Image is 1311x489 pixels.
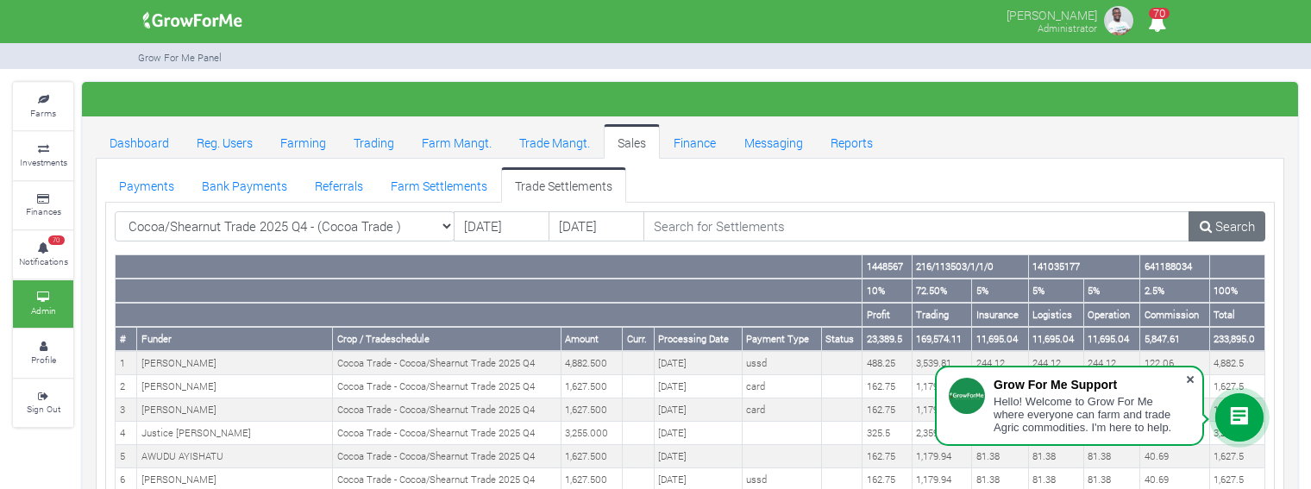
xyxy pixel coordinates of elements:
a: Trade Mangt. [505,124,604,159]
th: 169,574.11 [912,327,972,351]
td: Justice [PERSON_NAME] [137,422,333,445]
a: Finance [660,124,730,159]
input: DD/MM/YYYY [454,211,549,242]
td: [DATE] [654,375,742,398]
td: 2,359.88 [912,422,972,445]
td: [DATE] [654,445,742,468]
td: 3,255.000 [561,422,623,445]
td: 162.75 [862,398,913,422]
td: 1,627.5 [1209,398,1264,422]
a: Trading [340,124,408,159]
td: 1,627.5 [1209,445,1264,468]
img: growforme image [1101,3,1136,38]
a: Investments [13,132,73,179]
td: 122.06 [1140,351,1210,374]
td: 4,882.5 [1209,351,1264,374]
td: [DATE] [654,398,742,422]
small: Notifications [19,255,68,267]
th: 23,389.5 [862,327,913,351]
td: card [742,398,821,422]
td: 325.5 [862,422,913,445]
td: 1,627.500 [561,375,623,398]
td: 488.25 [862,351,913,374]
td: 1,179.94 [912,375,972,398]
th: 233,895.0 [1209,327,1264,351]
small: Sign Out [27,403,60,415]
td: Cocoa Trade - Cocoa/Shearnut Trade 2025 Q4 [333,445,561,468]
td: 3 [116,398,137,422]
th: 11,695.04 [1083,327,1139,351]
th: 10% [862,279,913,303]
a: Admin [13,280,73,328]
th: Operation [1083,303,1139,327]
a: Bank Payments [188,167,301,202]
td: Cocoa Trade - Cocoa/Shearnut Trade 2025 Q4 [333,422,561,445]
small: Grow For Me Panel [138,51,222,64]
small: Farms [30,107,56,119]
a: Sales [604,124,660,159]
th: 216/113503/1/1/0 [912,255,1028,279]
th: Logistics [1028,303,1083,327]
th: 100% [1209,279,1264,303]
a: 70 Notifications [13,231,73,279]
td: 1,179.94 [912,398,972,422]
a: Farming [267,124,340,159]
a: Farms [13,83,73,130]
td: 4,882.500 [561,351,623,374]
th: Profit [862,303,913,327]
th: 141035177 [1028,255,1139,279]
small: Administrator [1038,22,1097,34]
td: [PERSON_NAME] [137,398,333,422]
td: 1 [116,351,137,374]
th: Funder [137,327,333,351]
div: Hello! Welcome to Grow For Me where everyone can farm and trade Agric commodities. I'm here to help. [994,395,1185,434]
th: 2.5% [1140,279,1210,303]
td: 1,179.94 [912,445,972,468]
td: 244.12 [1028,351,1083,374]
th: Payment Type [742,327,821,351]
td: 3,539.81 [912,351,972,374]
td: 40.69 [1140,445,1210,468]
a: Farm Mangt. [408,124,505,159]
a: Messaging [731,124,817,159]
td: 244.12 [972,351,1028,374]
td: [DATE] [654,351,742,374]
td: [PERSON_NAME] [137,375,333,398]
th: Processing Date [654,327,742,351]
a: 70 [1140,16,1174,33]
th: 641188034 [1140,255,1210,279]
td: ussd [742,351,821,374]
td: Cocoa Trade - Cocoa/Shearnut Trade 2025 Q4 [333,398,561,422]
th: 1448567 [862,255,913,279]
a: Payments [105,167,188,202]
td: Cocoa Trade - Cocoa/Shearnut Trade 2025 Q4 [333,351,561,374]
th: 5% [1083,279,1139,303]
a: Sign Out [13,379,73,427]
th: Trading [912,303,972,327]
span: 70 [48,235,65,246]
th: Crop / Tradeschedule [333,327,561,351]
a: Reports [817,124,887,159]
th: 11,695.04 [972,327,1028,351]
input: Search for Settlements [643,211,1190,242]
small: Finances [26,205,61,217]
th: 5% [1028,279,1083,303]
img: growforme image [137,3,248,38]
td: 3,255.0 [1209,422,1264,445]
small: Investments [20,156,67,168]
th: Total [1209,303,1264,327]
th: 5,847.61 [1140,327,1210,351]
th: Curr. [623,327,655,351]
input: DD/MM/YYYY [549,211,644,242]
a: Dashboard [96,124,183,159]
div: Grow For Me Support [994,378,1185,392]
a: Profile [13,329,73,377]
th: 72.50% [912,279,972,303]
td: 5 [116,445,137,468]
span: 70 [1149,8,1170,19]
td: 2 [116,375,137,398]
th: Commission [1140,303,1210,327]
td: AWUDU AYISHATU [137,445,333,468]
td: Cocoa Trade - Cocoa/Shearnut Trade 2025 Q4 [333,375,561,398]
td: [PERSON_NAME] [137,351,333,374]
